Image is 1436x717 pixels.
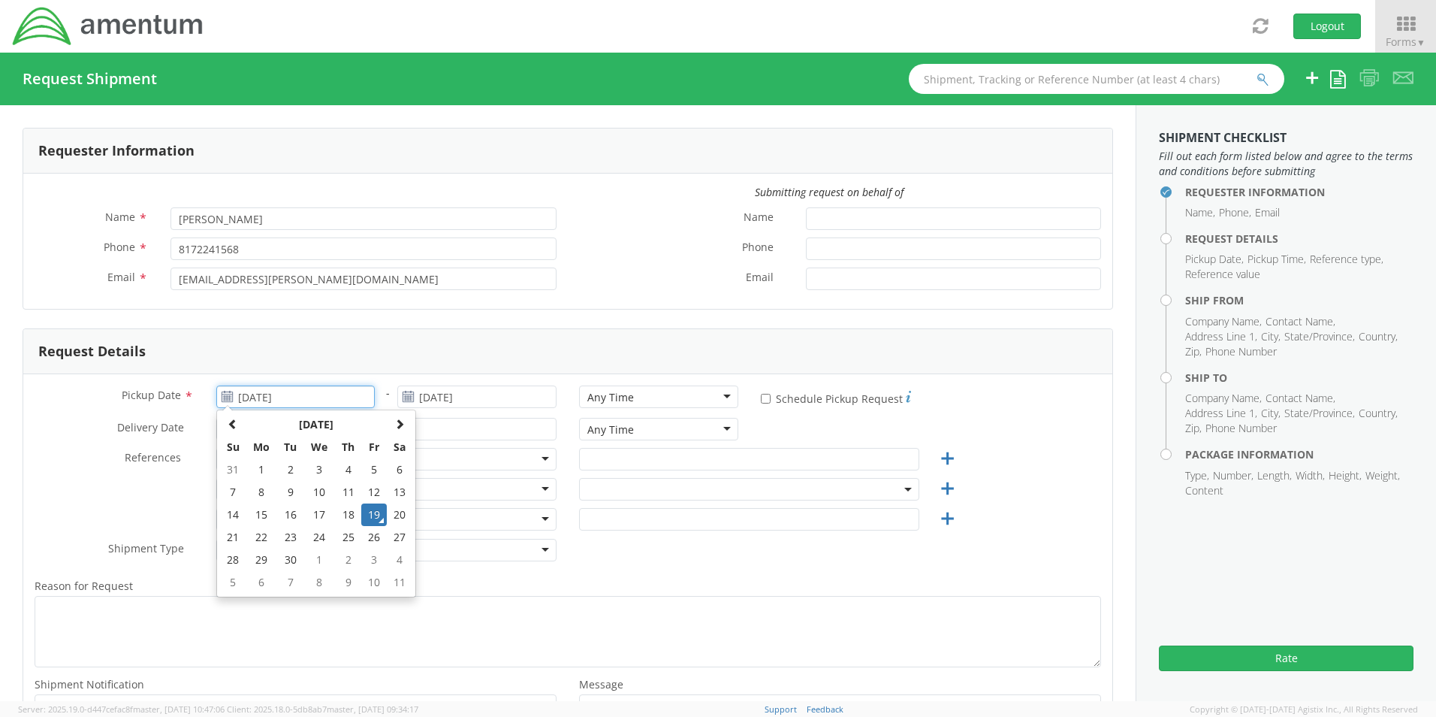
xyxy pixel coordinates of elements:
[246,504,278,526] td: 15
[246,413,387,436] th: Select Month
[761,389,911,407] label: Schedule Pickup Request
[335,481,361,504] td: 11
[220,458,246,481] td: 31
[1185,483,1223,498] li: Content
[1293,14,1361,39] button: Logout
[335,436,361,458] th: Th
[807,703,843,715] a: Feedback
[122,388,181,402] span: Pickup Date
[303,549,335,571] td: 1
[1185,205,1215,220] li: Name
[303,481,335,504] td: 10
[246,436,278,458] th: Mo
[1359,329,1398,344] li: Country
[1213,468,1253,483] li: Number
[1284,406,1355,421] li: State/Province
[1185,449,1413,460] h4: Package Information
[1159,149,1413,179] span: Fill out each form listed below and agree to the terms and conditions before submitting
[277,526,303,549] td: 23
[387,481,412,504] td: 13
[220,436,246,458] th: Su
[335,458,361,481] td: 4
[277,504,303,526] td: 16
[1185,314,1262,329] li: Company Name
[303,436,335,458] th: We
[335,526,361,549] td: 25
[117,420,184,437] span: Delivery Date
[1386,35,1425,49] span: Forms
[246,549,278,571] td: 29
[1185,344,1202,359] li: Zip
[1266,314,1335,329] li: Contact Name
[11,5,205,47] img: dyn-intl-logo-049831509241104b2a82.png
[1185,295,1413,306] h4: Ship From
[361,504,387,526] td: 19
[35,579,133,593] span: Reason for Request
[220,549,246,571] td: 28
[361,436,387,458] th: Fr
[327,703,418,715] span: master, [DATE] 09:34:17
[587,422,634,437] div: Any Time
[1284,329,1355,344] li: State/Province
[579,677,623,691] span: Message
[246,526,278,549] td: 22
[277,458,303,481] td: 2
[277,436,303,458] th: Tu
[387,436,412,458] th: Sa
[1185,233,1413,244] h4: Request Details
[1416,36,1425,49] span: ▼
[1266,391,1335,406] li: Contact Name
[1205,344,1277,359] li: Phone Number
[220,571,246,594] td: 5
[361,526,387,549] td: 26
[125,450,181,464] span: References
[220,481,246,504] td: 7
[387,571,412,594] td: 11
[18,703,225,715] span: Server: 2025.19.0-d447cefac8f
[228,419,238,429] span: Previous Month
[246,481,278,504] td: 8
[909,64,1284,94] input: Shipment, Tracking or Reference Number (at least 4 chars)
[1185,421,1202,436] li: Zip
[765,703,797,715] a: Support
[1185,329,1257,344] li: Address Line 1
[1159,132,1413,145] h3: Shipment Checklist
[220,526,246,549] td: 21
[1219,205,1251,220] li: Phone
[761,394,771,404] input: Schedule Pickup Request
[107,270,135,284] span: Email
[38,144,195,159] h3: Requester Information
[1247,252,1306,267] li: Pickup Time
[105,210,135,224] span: Name
[303,526,335,549] td: 24
[1185,406,1257,421] li: Address Line 1
[1365,468,1400,483] li: Weight
[1185,252,1244,267] li: Pickup Date
[23,71,157,87] h4: Request Shipment
[303,571,335,594] td: 8
[1159,646,1413,671] button: Rate
[1185,267,1260,282] li: Reference value
[1185,468,1209,483] li: Type
[387,458,412,481] td: 6
[335,549,361,571] td: 2
[133,703,225,715] span: master, [DATE] 10:47:06
[335,571,361,594] td: 9
[1257,468,1292,483] li: Length
[227,703,418,715] span: Client: 2025.18.0-5db8ab7
[361,458,387,481] td: 5
[361,571,387,594] td: 10
[303,458,335,481] td: 3
[1185,372,1413,383] h4: Ship To
[303,504,335,526] td: 17
[1255,205,1280,220] li: Email
[246,571,278,594] td: 6
[1261,406,1281,421] li: City
[361,549,387,571] td: 3
[108,541,184,558] span: Shipment Type
[277,549,303,571] td: 30
[1310,252,1383,267] li: Reference type
[335,504,361,526] td: 18
[1185,186,1413,198] h4: Requester Information
[38,344,146,359] h3: Request Details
